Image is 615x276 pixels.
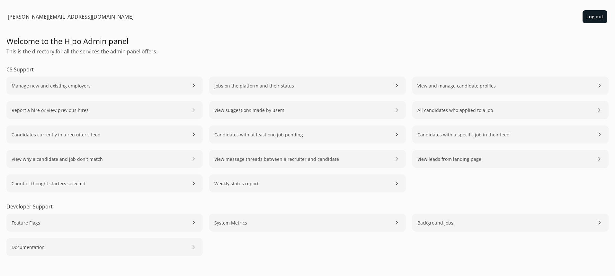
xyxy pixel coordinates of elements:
a: Weekly status report chevron_right [209,174,406,192]
h2: CS Support [6,66,609,73]
a: Candidates with a specific job in their feed chevron_right [412,125,609,143]
h2: Developer Support [6,203,609,210]
span: Manage new and existing employers [12,82,91,89]
a: Candidates currently in a recruiter's feed chevron_right [6,125,203,143]
button: Log out [583,10,607,23]
span: Feature Flags [12,219,40,226]
a: View message threads between a recruiter and candidate chevron_right [209,150,406,168]
a: View leads from landing page chevron_right [412,150,609,168]
a: Manage new and existing employers chevron_right [6,77,203,95]
a: View suggestions made by users chevron_right [209,101,406,119]
p: This is the directory for all the services the admin panel offers. [6,48,609,55]
span: Candidates with at least one job pending [214,131,303,138]
a: View and manage candidate profiles chevron_right [412,77,609,95]
span: Documentation [12,244,45,251]
span: Jobs on the platform and their status [214,82,294,89]
span: View message threads between a recruiter and candidate [214,156,339,162]
span: chevron_right [393,131,401,138]
span: Report a hire or view previous hires [12,107,89,114]
span: View suggestions made by users [214,107,284,114]
span: chevron_right [596,82,603,89]
span: chevron_right [393,155,401,163]
a: Report a hire or view previous hires chevron_right [6,101,203,119]
a: Feature Flags chevron_right [6,214,203,232]
a: Count of thought starters selected chevron_right [6,174,203,192]
a: System Metrics chevron_right [209,214,406,232]
a: Documentation chevron_right [6,238,203,256]
span: chevron_right [393,106,401,114]
span: chevron_right [393,179,401,187]
a: Background Jobs chevron_right [412,214,609,232]
span: chevron_right [596,131,603,138]
span: chevron_right [190,82,198,89]
span: chevron_right [190,106,198,114]
span: View why a candidate and job don't match [12,156,103,162]
span: chevron_right [596,219,603,226]
span: chevron_right [393,82,401,89]
span: chevron_right [596,106,603,114]
a: Jobs on the platform and their status chevron_right [209,77,406,95]
a: All candidates who applied to a job chevron_right [412,101,609,119]
span: chevron_right [190,219,198,226]
span: View leads from landing page [417,156,481,162]
span: chevron_right [190,155,198,163]
span: [PERSON_NAME][EMAIL_ADDRESS][DOMAIN_NAME] [8,13,134,20]
a: Candidates with at least one job pending chevron_right [209,125,406,143]
span: System Metrics [214,219,247,226]
span: Background Jobs [417,219,453,226]
span: chevron_right [190,179,198,187]
span: Candidates with a specific job in their feed [417,131,510,138]
h1: Welcome to the Hipo Admin panel [6,36,609,46]
span: Count of thought starters selected [12,180,85,187]
span: chevron_right [596,155,603,163]
span: chevron_right [190,243,198,251]
span: Weekly status report [214,180,259,187]
span: All candidates who applied to a job [417,107,493,114]
span: Candidates currently in a recruiter's feed [12,131,101,138]
span: chevron_right [393,219,401,226]
a: View why a candidate and job don't match chevron_right [6,150,203,168]
span: View and manage candidate profiles [417,82,496,89]
span: chevron_right [190,131,198,138]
